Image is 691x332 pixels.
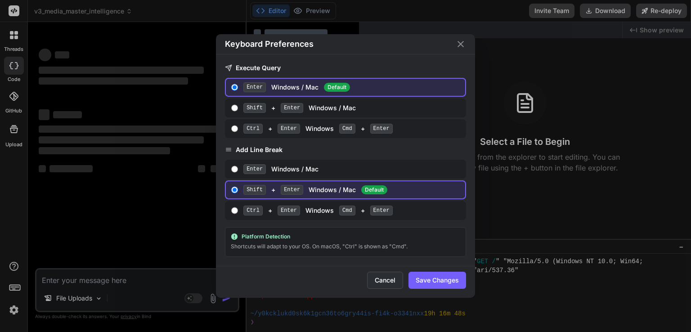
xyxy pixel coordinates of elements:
h3: Add Line Break [225,145,466,154]
span: Enter [281,185,303,195]
span: Ctrl [243,206,263,215]
div: Shortcuts will adapt to your OS. On macOS, "Ctrl" is shown as "Cmd". [231,242,460,251]
span: Shift [243,185,266,195]
span: Enter [281,103,303,113]
input: Shift+EnterWindows / MacDefault [231,186,238,193]
span: Default [324,83,350,92]
button: Cancel [367,272,403,289]
span: Enter [370,124,393,134]
span: Cmd [339,124,355,134]
input: EnterWindows / Mac Default [231,84,238,91]
h3: Execute Query [225,63,466,72]
span: Enter [278,124,300,134]
input: EnterWindows / Mac [231,166,238,173]
span: Enter [278,206,300,215]
span: Default [361,185,387,194]
span: Ctrl [243,124,263,134]
div: + Windows / Mac [243,185,462,195]
input: Ctrl+Enter Windows Cmd+Enter [231,125,238,132]
span: Cmd [339,206,355,215]
div: + Windows / Mac [243,103,462,113]
button: Save Changes [408,272,466,289]
input: Shift+EnterWindows / Mac [231,104,238,112]
div: Windows / Mac [243,164,462,174]
span: Enter [370,206,393,215]
span: Enter [243,164,266,174]
span: Enter [243,82,266,92]
input: Ctrl+Enter Windows Cmd+Enter [231,207,238,214]
div: Windows / Mac [243,82,462,92]
h2: Keyboard Preferences [225,38,314,50]
div: + Windows + [243,124,462,134]
div: Platform Detection [231,233,460,240]
span: Shift [243,103,266,113]
div: + Windows + [243,206,462,215]
button: Close [455,39,466,49]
